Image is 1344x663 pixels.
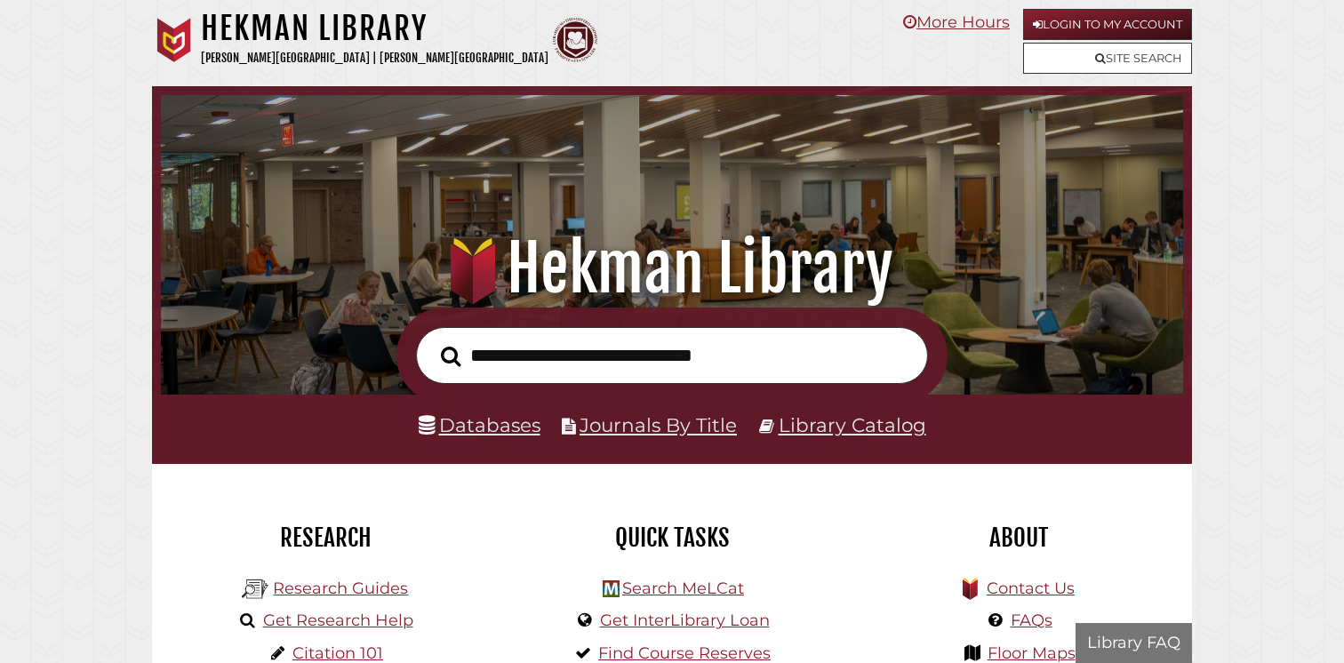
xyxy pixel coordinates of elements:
h2: About [859,523,1179,553]
h1: Hekman Library [201,9,548,48]
img: Hekman Library Logo [603,580,620,597]
a: Library Catalog [779,413,926,436]
button: Search [432,341,469,372]
img: Calvin University [152,18,196,62]
a: Floor Maps [988,643,1076,663]
a: Get InterLibrary Loan [600,611,770,630]
h2: Quick Tasks [512,523,832,553]
img: Hekman Library Logo [242,576,268,603]
img: Calvin Theological Seminary [553,18,597,62]
a: Find Course Reserves [598,643,771,663]
a: FAQs [1011,611,1052,630]
a: Journals By Title [580,413,737,436]
a: Databases [419,413,540,436]
a: Site Search [1023,43,1192,74]
a: Login to My Account [1023,9,1192,40]
a: Search MeLCat [622,579,744,598]
a: More Hours [903,12,1010,32]
a: Research Guides [273,579,408,598]
h1: Hekman Library [181,229,1164,308]
a: Citation 101 [292,643,383,663]
i: Search [441,345,460,366]
h2: Research [165,523,485,553]
a: Get Research Help [263,611,413,630]
p: [PERSON_NAME][GEOGRAPHIC_DATA] | [PERSON_NAME][GEOGRAPHIC_DATA] [201,48,548,68]
a: Contact Us [987,579,1075,598]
